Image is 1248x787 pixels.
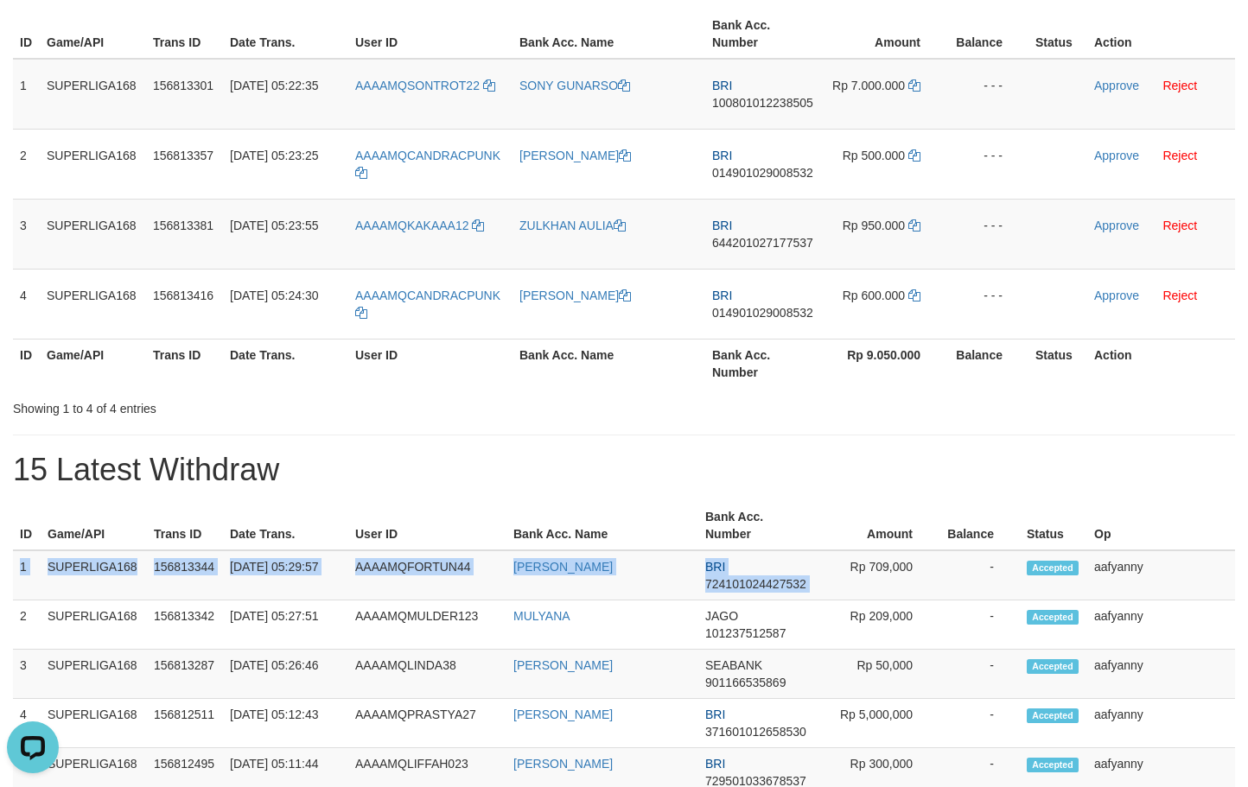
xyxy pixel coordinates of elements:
span: Copy 100801012238505 to clipboard [712,96,813,110]
th: Action [1087,339,1235,388]
a: Copy 950000 to clipboard [908,219,920,232]
td: [DATE] 05:29:57 [223,550,348,600]
td: 1 [13,550,41,600]
td: 4 [13,269,40,339]
th: Amount [816,501,939,550]
span: Copy 371601012658530 to clipboard [705,725,806,739]
td: aafyanny [1087,600,1235,650]
a: AAAAMQKAKAAA12 [355,219,484,232]
span: Copy 724101024427532 to clipboard [705,577,806,591]
td: AAAAMQFORTUN44 [348,550,506,600]
a: [PERSON_NAME] [513,708,613,721]
th: User ID [348,339,513,388]
td: SUPERLIGA168 [41,650,147,699]
span: Accepted [1027,610,1079,625]
a: MULYANA [513,609,570,623]
th: ID [13,339,40,388]
span: SEABANK [705,658,762,672]
td: SUPERLIGA168 [40,199,146,269]
span: 156813301 [153,79,213,92]
td: 156813344 [147,550,223,600]
a: Reject [1162,219,1197,232]
div: Showing 1 to 4 of 4 entries [13,393,507,417]
td: SUPERLIGA168 [40,269,146,339]
span: AAAAMQCANDRACPUNK [355,289,500,302]
span: AAAAMQKAKAAA12 [355,219,469,232]
th: ID [13,10,40,59]
th: Trans ID [147,501,223,550]
span: 156813357 [153,149,213,162]
th: ID [13,501,41,550]
td: [DATE] 05:12:43 [223,699,348,748]
span: [DATE] 05:22:35 [230,79,318,92]
a: AAAAMQSONTROT22 [355,79,495,92]
th: Game/API [40,10,146,59]
span: BRI [705,560,725,574]
td: - - - [946,269,1028,339]
th: Balance [946,339,1028,388]
td: AAAAMQLINDA38 [348,650,506,699]
span: Copy 901166535869 to clipboard [705,676,786,689]
th: Amount [824,10,946,59]
span: Rp 950.000 [843,219,905,232]
td: AAAAMQPRASTYA27 [348,699,506,748]
td: 156812511 [147,699,223,748]
th: Trans ID [146,339,223,388]
th: Date Trans. [223,339,348,388]
td: 156813287 [147,650,223,699]
span: Rp 500.000 [843,149,905,162]
a: Copy 7000000 to clipboard [908,79,920,92]
th: Game/API [40,339,146,388]
th: User ID [348,10,513,59]
a: AAAAMQCANDRACPUNK [355,289,500,320]
span: [DATE] 05:24:30 [230,289,318,302]
td: Rp 209,000 [816,600,939,650]
a: [PERSON_NAME] [513,658,613,672]
th: Bank Acc. Number [705,339,824,388]
td: Rp 50,000 [816,650,939,699]
td: - - - [946,199,1028,269]
a: SONY GUNARSO [519,79,630,92]
span: 156813416 [153,289,213,302]
span: BRI [712,79,732,92]
th: Status [1020,501,1087,550]
td: - [939,600,1020,650]
td: SUPERLIGA168 [41,699,147,748]
td: - - - [946,129,1028,199]
span: Accepted [1027,758,1079,772]
td: aafyanny [1087,550,1235,600]
th: Op [1087,501,1235,550]
span: Rp 600.000 [843,289,905,302]
span: Copy 014901029008532 to clipboard [712,166,813,180]
span: Accepted [1027,561,1079,575]
span: Accepted [1027,708,1079,723]
span: BRI [705,708,725,721]
h1: 15 Latest Withdraw [13,453,1235,487]
a: ZULKHAN AULIA [519,219,626,232]
a: Reject [1162,79,1197,92]
td: Rp 5,000,000 [816,699,939,748]
td: 156813342 [147,600,223,650]
th: Status [1028,10,1087,59]
a: AAAAMQCANDRACPUNK [355,149,500,180]
td: 2 [13,129,40,199]
td: SUPERLIGA168 [40,129,146,199]
td: SUPERLIGA168 [40,59,146,130]
span: [DATE] 05:23:55 [230,219,318,232]
span: BRI [712,219,732,232]
td: Rp 709,000 [816,550,939,600]
td: - - - [946,59,1028,130]
th: Date Trans. [223,501,348,550]
td: 4 [13,699,41,748]
td: AAAAMQMULDER123 [348,600,506,650]
span: 156813381 [153,219,213,232]
th: Bank Acc. Name [513,10,705,59]
span: AAAAMQSONTROT22 [355,79,480,92]
td: [DATE] 05:27:51 [223,600,348,650]
td: SUPERLIGA168 [41,550,147,600]
th: Balance [946,10,1028,59]
th: Game/API [41,501,147,550]
span: [DATE] 05:23:25 [230,149,318,162]
a: [PERSON_NAME] [519,149,631,162]
a: Approve [1094,79,1139,92]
